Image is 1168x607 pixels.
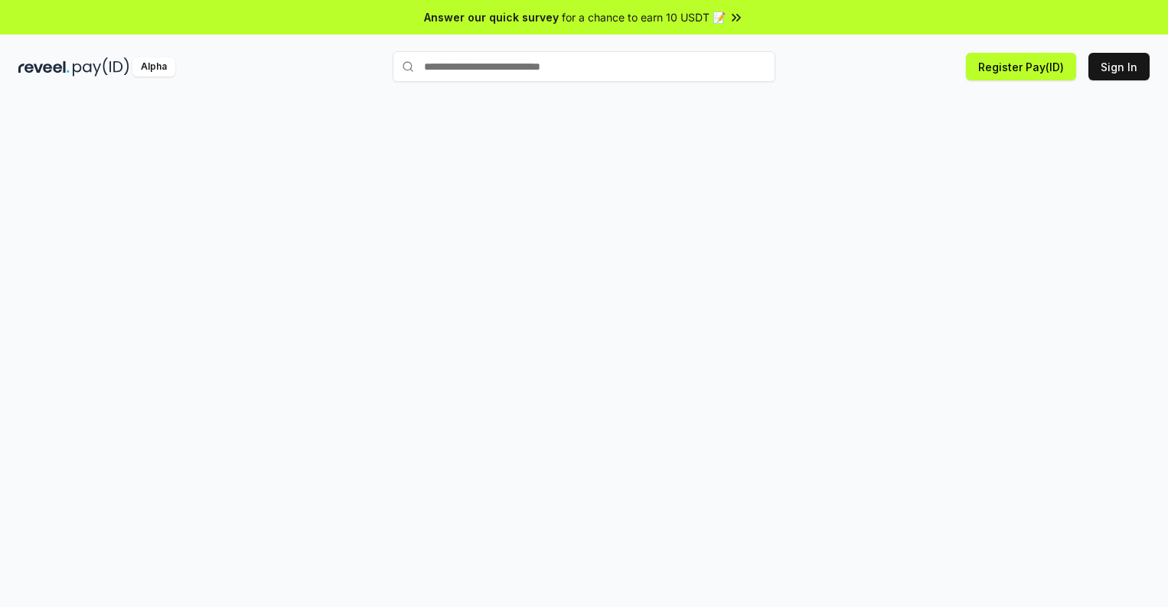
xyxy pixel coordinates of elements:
[966,53,1076,80] button: Register Pay(ID)
[18,57,70,77] img: reveel_dark
[1088,53,1150,80] button: Sign In
[424,9,559,25] span: Answer our quick survey
[562,9,726,25] span: for a chance to earn 10 USDT 📝
[132,57,175,77] div: Alpha
[73,57,129,77] img: pay_id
